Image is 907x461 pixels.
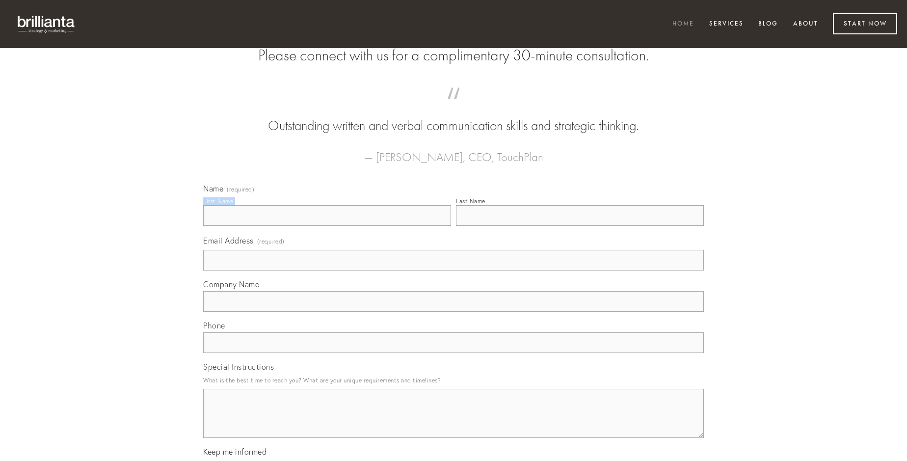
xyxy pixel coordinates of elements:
[10,10,83,38] img: brillianta - research, strategy, marketing
[227,187,254,192] span: (required)
[703,16,750,32] a: Services
[203,362,274,372] span: Special Instructions
[203,374,704,387] p: What is the best time to reach you? What are your unique requirements and timelines?
[203,46,704,65] h2: Please connect with us for a complimentary 30-minute consultation.
[833,13,897,34] a: Start Now
[203,321,225,330] span: Phone
[203,197,233,205] div: First Name
[666,16,700,32] a: Home
[257,235,285,248] span: (required)
[203,447,267,457] span: Keep me informed
[203,184,223,193] span: Name
[219,97,688,136] blockquote: Outstanding written and verbal communication skills and strategic thinking.
[219,97,688,116] span: “
[203,279,259,289] span: Company Name
[456,197,485,205] div: Last Name
[752,16,784,32] a: Blog
[787,16,825,32] a: About
[203,236,254,245] span: Email Address
[219,136,688,167] figcaption: — [PERSON_NAME], CEO, TouchPlan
